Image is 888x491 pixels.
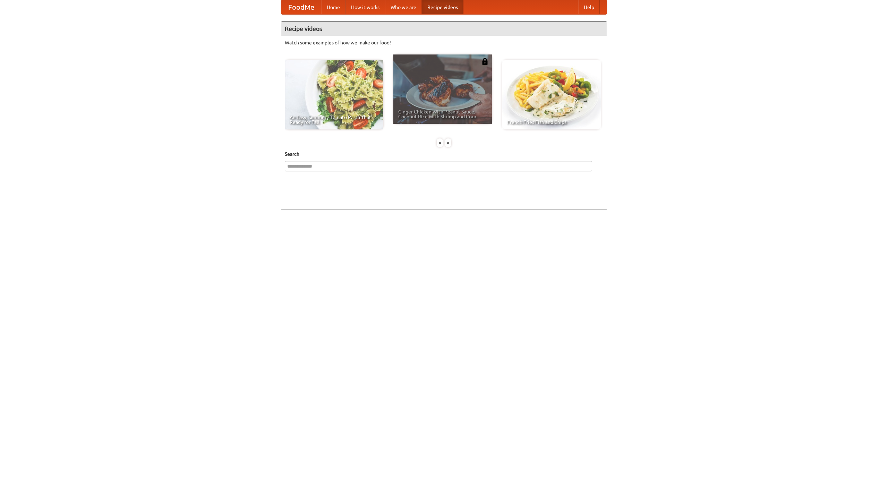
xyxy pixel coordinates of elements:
[290,115,378,125] span: An Easy, Summery Tomato Pasta That's Ready for Fall
[507,120,596,125] span: French Fries Fish and Chips
[385,0,422,14] a: Who we are
[285,39,603,46] p: Watch some examples of how we make our food!
[345,0,385,14] a: How it works
[422,0,463,14] a: Recipe videos
[445,138,451,147] div: »
[437,138,443,147] div: «
[502,60,601,129] a: French Fries Fish and Chips
[281,0,321,14] a: FoodMe
[481,58,488,65] img: 483408.png
[281,22,607,36] h4: Recipe videos
[285,151,603,158] h5: Search
[285,60,383,129] a: An Easy, Summery Tomato Pasta That's Ready for Fall
[321,0,345,14] a: Home
[578,0,600,14] a: Help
